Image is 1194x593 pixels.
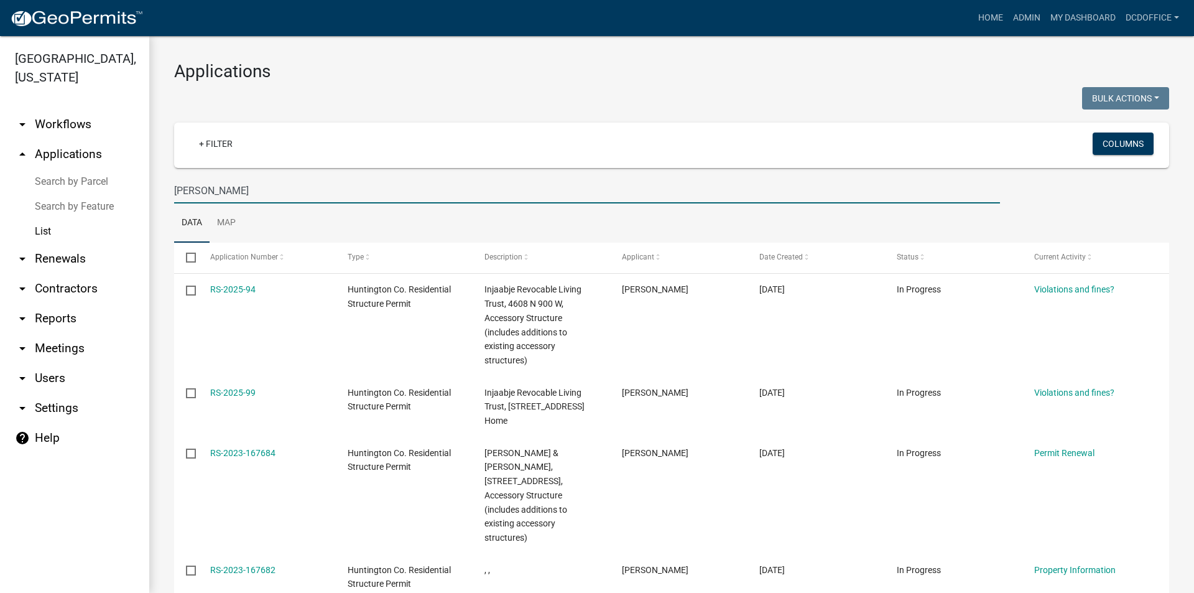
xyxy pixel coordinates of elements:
datatable-header-cell: Type [335,243,473,273]
span: Current Activity [1034,253,1086,261]
datatable-header-cell: Current Activity [1022,243,1160,273]
i: arrow_drop_down [15,251,30,266]
i: arrow_drop_down [15,401,30,416]
span: Type [348,253,364,261]
i: arrow_drop_down [15,371,30,386]
datatable-header-cell: Date Created [747,243,885,273]
span: Melvyn [622,565,688,575]
button: Columns [1093,133,1154,155]
datatable-header-cell: Select [174,243,198,273]
span: Application Number [210,253,278,261]
span: , , [484,565,490,575]
a: RS-2023-167684 [210,448,275,458]
a: Data [174,203,210,243]
a: My Dashboard [1045,6,1121,30]
span: In Progress [897,284,941,294]
span: 06/11/2025 [759,388,785,398]
i: arrow_drop_down [15,117,30,132]
button: Bulk Actions [1082,87,1169,110]
span: Scott, Melvyn Leroy & Cathy Lynn, 4198 N RANGELINE RD, Accessory Structure (includes additions to... [484,448,567,543]
span: Description [484,253,522,261]
span: Injaabje Revocable Living Trust, 4608 N 900 W, New Home [484,388,585,426]
a: RS-2023-167682 [210,565,275,575]
i: arrow_drop_down [15,341,30,356]
datatable-header-cell: Description [473,243,610,273]
span: In Progress [897,388,941,398]
datatable-header-cell: Application Number [198,243,335,273]
i: help [15,431,30,446]
span: Huntington Co. Residential Structure Permit [348,388,451,412]
a: DCDOffice [1121,6,1184,30]
i: arrow_drop_down [15,311,30,326]
a: Map [210,203,243,243]
i: arrow_drop_up [15,147,30,162]
span: Date Created [759,253,803,261]
span: Huntington Co. Residential Structure Permit [348,448,451,472]
span: 06/11/2025 [759,284,785,294]
span: leroy graber [622,284,688,294]
span: Applicant [622,253,654,261]
i: arrow_drop_down [15,281,30,296]
h3: Applications [174,61,1169,82]
a: Permit Renewal [1034,448,1094,458]
span: 09/01/2023 [759,448,785,458]
span: Status [897,253,919,261]
span: leroy graber [622,388,688,398]
a: Admin [1008,6,1045,30]
span: In Progress [897,565,941,575]
a: + Filter [189,133,243,155]
a: Property Information [1034,565,1116,575]
a: Home [973,6,1008,30]
span: 09/01/2023 [759,565,785,575]
span: Huntington Co. Residential Structure Permit [348,284,451,309]
a: Violations and fines? [1034,284,1114,294]
a: RS-2025-94 [210,284,256,294]
a: RS-2025-99 [210,388,256,398]
input: Search for applications [174,178,1000,203]
span: Huntington Co. Residential Structure Permit [348,565,451,589]
datatable-header-cell: Status [885,243,1022,273]
span: Melvyn [622,448,688,458]
datatable-header-cell: Applicant [610,243,747,273]
a: Violations and fines? [1034,388,1114,398]
span: Injaabje Revocable Living Trust, 4608 N 900 W, Accessory Structure (includes additions to existin... [484,284,581,365]
span: In Progress [897,448,941,458]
